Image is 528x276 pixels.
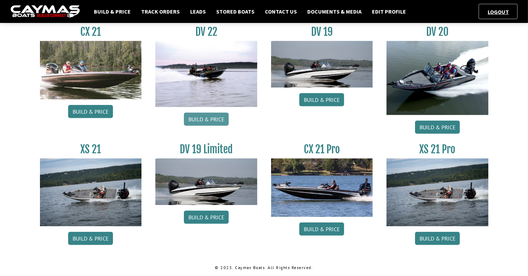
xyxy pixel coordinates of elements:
[304,7,365,16] a: Documents & Media
[271,41,373,88] img: dv-19-ban_from_website_for_caymas_connect.png
[387,159,488,226] img: XS_21_thumbnail.jpg
[187,7,209,16] a: Leads
[68,105,113,118] a: Build & Price
[484,8,512,15] a: Logout
[68,232,113,245] a: Build & Price
[10,5,80,18] img: caymas-dealer-connect-2ed40d3bc7270c1d8d7ffb4b79bf05adc795679939227970def78ec6f6c03838.gif
[299,222,344,236] a: Build & Price
[40,265,488,271] p: © 2025. Caymas Boats. All Rights Reserved.
[138,7,183,16] a: Track Orders
[90,7,134,16] a: Build & Price
[40,159,142,226] img: XS_21_thumbnail.jpg
[261,7,300,16] a: Contact Us
[40,25,142,38] h3: CX 21
[299,93,344,106] a: Build & Price
[387,41,488,115] img: DV_20_from_website_for_caymas_connect.png
[40,143,142,156] h3: XS 21
[184,113,229,126] a: Build & Price
[387,25,488,38] h3: DV 20
[271,159,373,217] img: CX-21Pro_thumbnail.jpg
[387,143,488,156] h3: XS 21 Pro
[271,143,373,156] h3: CX 21 Pro
[213,7,258,16] a: Stored Boats
[155,41,257,107] img: DV22_original_motor_cropped_for_caymas_connect.jpg
[155,159,257,205] img: dv-19-ban_from_website_for_caymas_connect.png
[271,25,373,38] h3: DV 19
[155,143,257,156] h3: DV 19 Limited
[368,7,409,16] a: Edit Profile
[40,41,142,99] img: CX21_thumb.jpg
[155,25,257,38] h3: DV 22
[184,211,229,224] a: Build & Price
[415,121,460,134] a: Build & Price
[415,232,460,245] a: Build & Price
